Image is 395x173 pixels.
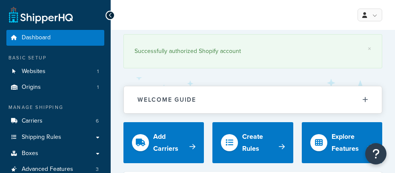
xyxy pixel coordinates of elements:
span: Carriers [22,117,43,125]
a: Dashboard [6,30,104,46]
li: Origins [6,79,104,95]
a: Origins1 [6,79,104,95]
div: Manage Shipping [6,104,104,111]
div: Create Rules [242,131,278,155]
span: Boxes [22,150,38,157]
div: Explore Features [332,131,368,155]
a: Boxes [6,146,104,161]
span: Origins [22,84,41,91]
span: Websites [22,68,46,75]
button: Open Resource Center [365,143,386,164]
span: 6 [96,117,99,125]
a: × [368,45,371,52]
span: 1 [97,84,99,91]
div: Successfully authorized Shopify account [135,45,371,57]
span: Shipping Rules [22,134,61,141]
a: Shipping Rules [6,129,104,145]
a: Explore Features [302,122,382,163]
a: Carriers6 [6,113,104,129]
span: 1 [97,68,99,75]
div: Basic Setup [6,54,104,62]
a: Websites1 [6,64,104,79]
li: Carriers [6,113,104,129]
li: Websites [6,64,104,79]
span: Advanced Features [22,166,73,173]
button: Welcome Guide [124,86,382,113]
h2: Welcome Guide [137,97,196,103]
a: Create Rules [212,122,293,163]
span: 3 [96,166,99,173]
span: Dashboard [22,34,51,41]
div: Add Carriers [153,131,189,155]
a: Add Carriers [123,122,204,163]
